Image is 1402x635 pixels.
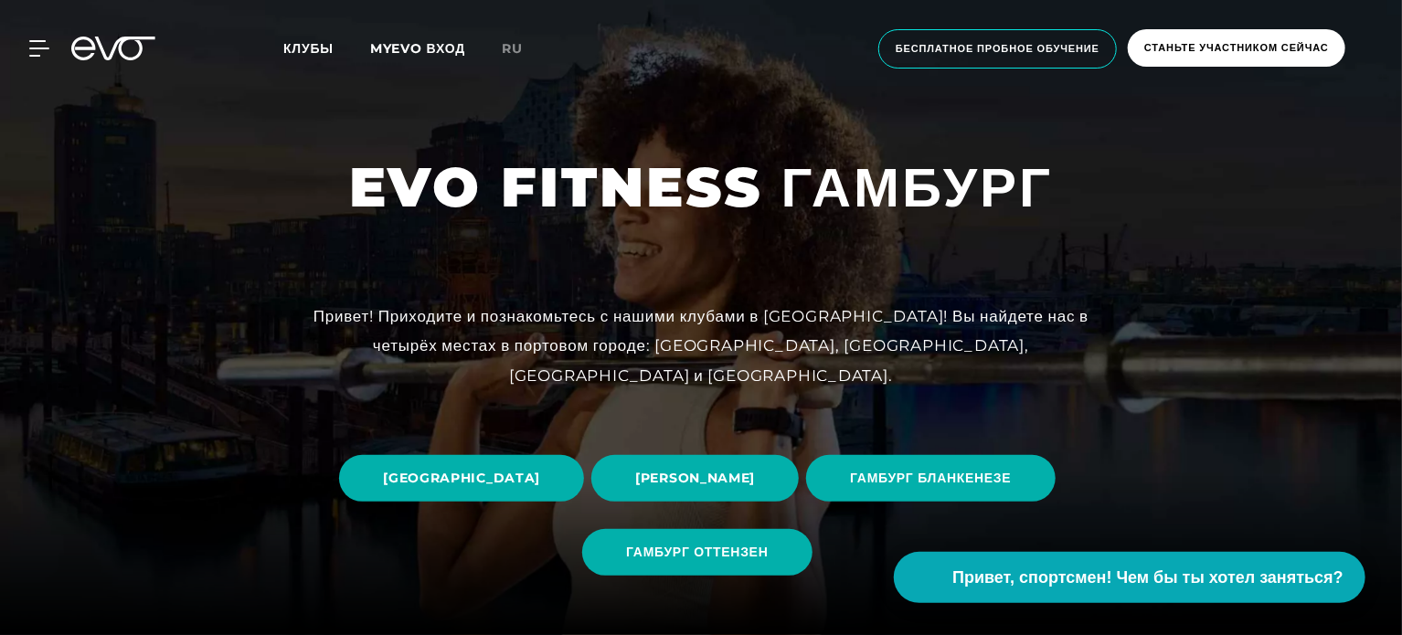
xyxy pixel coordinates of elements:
[383,470,540,486] font: [GEOGRAPHIC_DATA]
[349,153,1054,220] font: EVO FITNESS ГАМБУРГ
[1122,29,1351,69] a: Станьте участником сейчас
[626,544,768,560] font: ГАМБУРГ ОТТЕНЗЕН
[582,515,819,589] a: ГАМБУРГ ОТТЕНЗЕН
[283,39,370,57] a: Клубы
[1144,41,1329,54] font: Станьте участником сейчас
[894,552,1365,603] button: Привет, спортсмен! Чем бы ты хотел заняться?
[850,470,1011,486] font: ГАМБУРГ БЛАНКЕНЕЗЕ
[502,38,545,59] a: ru
[502,40,523,57] font: ru
[806,441,1062,515] a: ГАМБУРГ БЛАНКЕНЕЗЕ
[873,29,1122,69] a: Бесплатное пробное обучение
[283,40,334,57] font: Клубы
[591,441,806,515] a: [PERSON_NAME]
[952,568,1344,587] font: Привет, спортсмен! Чем бы ты хотел заняться?
[635,470,755,486] font: [PERSON_NAME]
[370,40,465,57] a: MYEVO ВХОД
[896,42,1099,55] font: Бесплатное пробное обучение
[339,441,591,515] a: [GEOGRAPHIC_DATA]
[313,307,1089,385] font: Привет! Приходите и познакомьтесь с нашими клубами в [GEOGRAPHIC_DATA]! Вы найдете нас в четырёх ...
